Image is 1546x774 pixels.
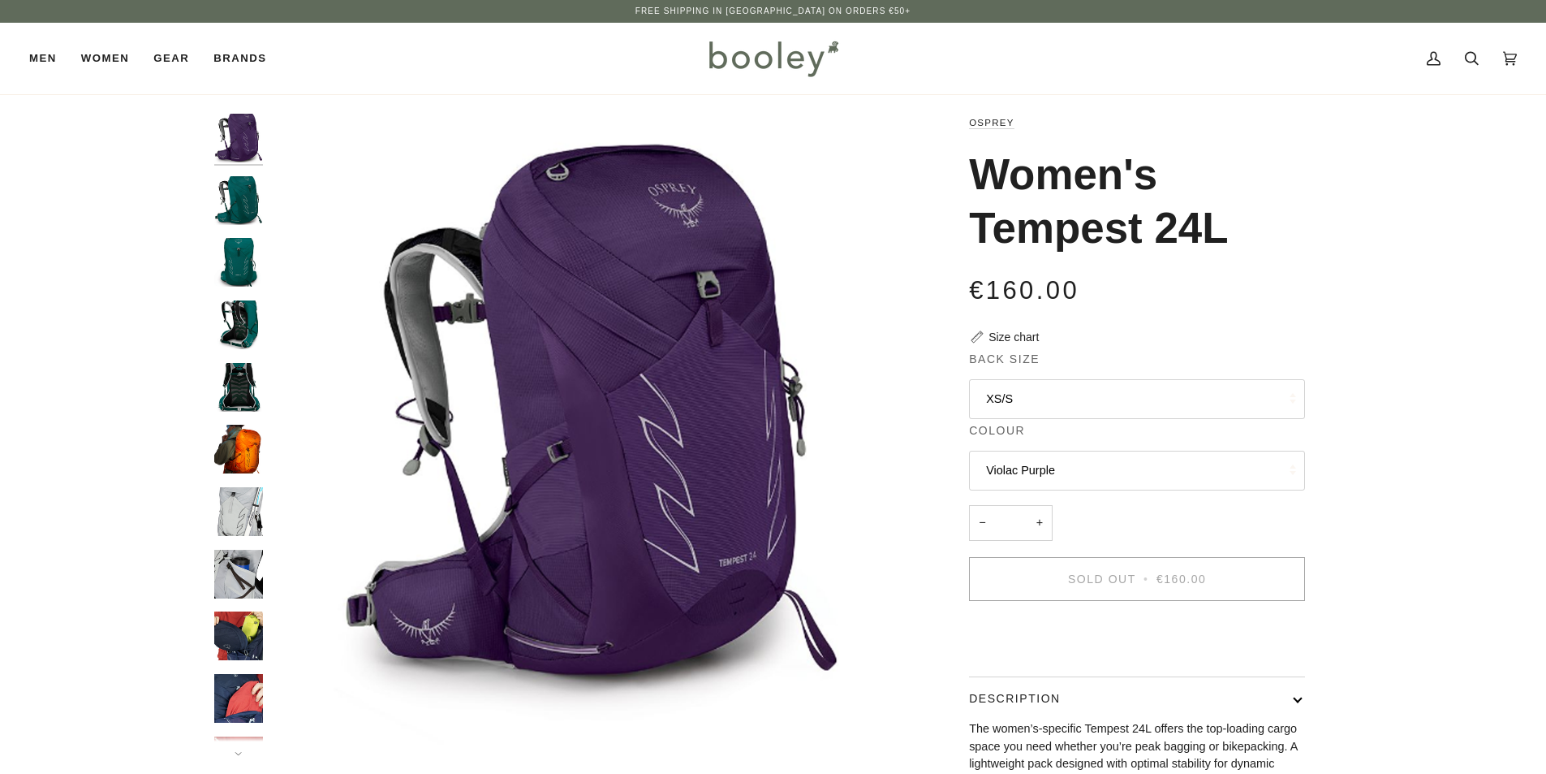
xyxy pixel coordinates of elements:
[153,50,189,67] span: Gear
[214,238,263,287] img: Opsrey Women's Tempest 24L Jasper Green - Booley Galway
[214,674,263,723] img: Opsrey Women's Tempest 24L - Booley Galway
[988,329,1039,346] div: Size chart
[69,23,141,94] a: Women
[969,148,1293,255] h1: Women's Tempest 24L
[969,557,1305,601] button: Sold Out • €160.00
[214,114,263,162] img: Opsrey Women's Tempest 24L Violac Purple - Booley Galway
[635,5,911,18] p: Free Shipping in [GEOGRAPHIC_DATA] on Orders €50+
[214,425,263,473] img: Opsrey Women's Tempest 24L Bell Orange - Booley Galway
[969,351,1040,368] span: Back Size
[271,114,913,756] div: Opsrey Women's Tempest 24L Violac Purple - Booley Galway
[141,23,201,94] a: Gear
[29,23,69,94] a: Men
[214,550,263,599] img: Opsrey Women's Tempest 24L - Booley Galway
[81,50,129,67] span: Women
[1068,573,1136,586] span: Sold Out
[214,301,263,349] img: Opsrey Women's Tempest 24L Jasper Green - Booley Galway
[29,50,57,67] span: Men
[969,118,1014,128] a: Osprey
[214,487,263,536] img: Opsrey Women's Tempest 24L - Booley Galway
[214,176,263,225] img: Opsrey Women's Tempest 24L Jasper Green - Booley Galway
[969,422,1025,439] span: Colour
[969,505,995,542] button: −
[969,505,1053,542] input: Quantity
[969,276,1079,305] span: €160.00
[201,23,278,94] a: Brands
[213,50,266,67] span: Brands
[1027,505,1053,542] button: +
[271,114,913,756] img: Opsrey Women&#39;s Tempest 24L Violac Purple - Booley Galway
[1156,573,1206,586] span: €160.00
[969,379,1305,419] button: XS/S
[214,363,263,412] img: Opsrey Women's Tempest 24L Jasper Green - Booley Galway
[214,612,263,660] img: Opsrey Women's Tempest 24L - Booley Galway
[969,451,1305,491] button: Violac Purple
[969,677,1305,720] button: Description
[1140,573,1152,586] span: •
[702,35,844,82] img: Booley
